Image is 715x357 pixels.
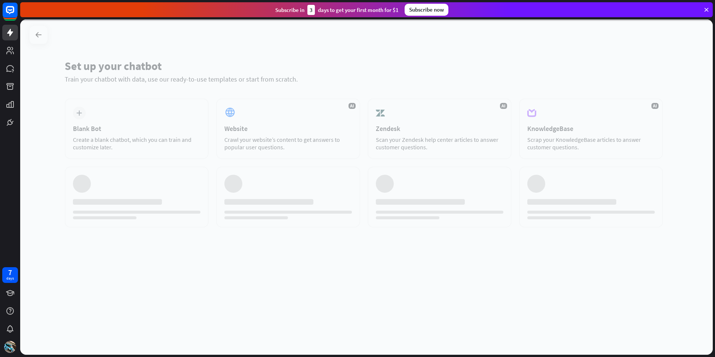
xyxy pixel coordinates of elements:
[275,5,399,15] div: Subscribe in days to get your first month for $1
[8,269,12,276] div: 7
[307,5,315,15] div: 3
[405,4,448,16] div: Subscribe now
[6,276,14,281] div: days
[2,267,18,283] a: 7 days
